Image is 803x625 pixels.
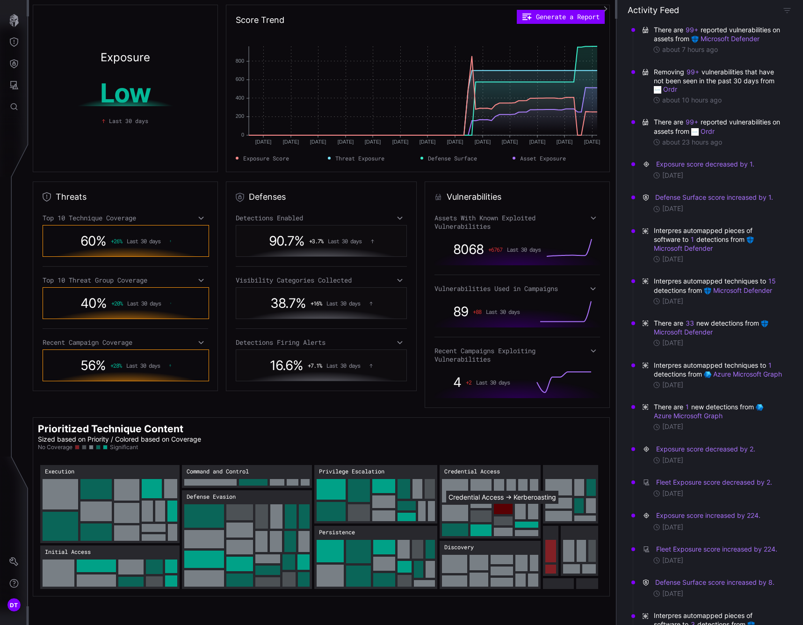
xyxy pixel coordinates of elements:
[308,362,322,369] span: + 7.1 %
[398,575,412,587] rect: Persistence → Persistence:BITS Jobs: 20
[466,379,471,385] span: + 2
[530,555,538,571] rect: Discovery → Discovery:System Network Connections Discovery: 20
[434,214,600,231] div: Assets With Known Exploited Vulnerabilities
[662,45,718,54] time: about 7 hours ago
[226,523,253,538] rect: Defense Evasion → Defense Evasion:System Binary Proxy Execution: 39
[299,504,310,529] rect: Defense Evasion → Defense Evasion:Masquerading: 27
[392,139,409,145] text: [DATE]
[398,501,416,510] rect: Privilege Escalation → Privilege Escalation:Hijack Execution Flow: 21
[317,502,346,521] rect: Privilege Escalation → Privilege Escalation:Registry Run Keys / Startup Folder: 60
[442,505,468,521] rect: Credential Access → Credential Access:OS Credential Dumping: 44
[43,479,78,509] rect: Execution → Execution:PowerShell: 100
[110,443,138,451] span: Significant
[418,501,426,521] rect: Privilege Escalation → Privilege Escalation:Scheduled Task/Job: 19
[434,347,600,363] div: Recent Campaigns Exploiting Vulnerabilities
[442,575,467,587] rect: Discovery → Discovery:Network Service Discovery: 36
[184,570,224,587] rect: Defense Evasion → Defense Evasion:Modify Registry: 61
[255,531,268,552] rect: Defense Evasion → Defense Evasion:Clear Windows Event Logs: 26
[476,379,510,385] span: Last 30 days
[529,139,546,145] text: [DATE]
[475,139,491,145] text: [DATE]
[270,357,303,373] span: 16.6 %
[346,540,371,563] rect: Persistence → Persistence:Registry Run Keys / Startup Folder: 60
[287,479,298,486] rect: Command and Control → Command and Control:DNS: 23
[686,67,700,77] button: 99+
[155,501,165,522] rect: Execution → Execution:Python: 23
[184,504,224,528] rect: Defense Evasion → Defense Evasion:Obfuscated Files or Information: 83
[317,479,346,500] rect: Privilege Escalation → Privilege Escalation:Valid Accounts: 63
[226,504,253,520] rect: Defense Evasion → Defense Evasion:Bypass User Account Control: 41
[373,540,395,554] rect: Persistence → Persistence:Account Manipulation: 36
[662,523,683,531] time: [DATE]
[543,526,558,576] rect: Resource Development: 57
[586,498,596,513] rect: Lateral Movement → Lateral Movement:RDP Hijacking: 19
[348,504,370,521] rect: Privilege Escalation → Privilege Escalation:Bypass User Account Control: 41
[654,85,677,93] a: Ordr
[111,300,123,306] span: + 20 %
[328,238,362,244] span: Last 30 days
[164,479,177,498] rect: Execution → Execution:JavaScript: 27
[574,479,584,496] rect: Lateral Movement → Lateral Movement:Software Deployment Tools: 22
[241,132,244,138] text: 0
[502,139,518,145] text: [DATE]
[40,545,180,589] rect: Initial Access: 403
[704,371,711,378] img: Microsoft Graph
[317,540,344,562] rect: Persistence → Persistence:Valid Accounts: 63
[414,580,435,587] rect: Persistence → Persistence:Create or Modify System Process: 18
[428,501,435,521] rect: Privilege Escalation → Privilege Escalation:Create or Modify System Process: 18
[114,479,139,501] rect: Execution → Execution:Windows Management Instrumentation: 52
[168,524,177,541] rect: Execution → Execution:Unix Shell: 18
[283,139,299,145] text: [DATE]
[428,154,477,162] span: Defense Surface
[654,226,782,253] span: Interpres automapped pieces of software to detections from
[563,540,574,562] rect: Collection → Collection:Data from Local System: 34
[10,600,18,610] span: DT
[654,117,782,135] span: There are reported vulnerabilities on assets from
[182,465,312,488] rect: Command and Control: 206
[691,36,699,43] img: Microsoft Defender
[515,574,526,587] rect: Discovery → Discovery:Domain Trust Discovery: 19
[80,501,112,521] rect: Execution → Execution:Visual Basic: 61
[494,479,504,501] rect: Credential Access → Credential Access:Private Keys: 26
[165,575,177,587] rect: Initial Access → Initial Access:Local Accounts: 20
[453,304,468,320] span: 89
[43,338,208,347] div: Recent Campaign Coverage
[662,204,683,213] time: [DATE]
[685,319,694,328] button: 33
[453,241,484,257] span: 8068
[338,139,354,145] text: [DATE]
[142,501,153,522] rect: Execution → Execution:Service Execution: 26
[142,524,166,532] rect: Execution → Execution:Software Deployment Tools: 22
[440,541,541,589] rect: Discovery: 326
[317,565,344,587] rect: Persistence → Persistence:Modify Registry: 61
[491,578,513,587] rect: Discovery → Discovery:File and Directory Discovery: 27
[43,276,208,284] div: Top 10 Threat Group Coverage
[662,489,683,498] time: [DATE]
[518,479,528,501] rect: Credential Access → Credential Access:Credentials from Web Browsers: 24
[768,276,776,286] button: 15
[326,300,360,306] span: Last 30 days
[284,531,296,552] rect: Defense Evasion → Defense Evasion:Indicator Removal: 25
[80,233,106,249] span: 60 %
[656,511,761,520] button: Exposure score increased by 224.
[528,504,538,519] rect: Credential Access → Credential Access:Adversary-in-the-Middle: 19
[184,530,224,548] rect: Defense Evasion → Defense Evasion:Disable or Modify Tools: 67
[491,555,513,564] rect: Discovery → Discovery:System Owner/User Discovery: 28
[654,319,782,336] span: There are new detections from
[297,554,310,570] rect: Defense Evasion → Defense Evasion:Local Accounts: 20
[236,76,244,82] text: 600
[142,534,166,541] rect: Execution → Execution:Scheduled Task/Job: 19
[412,479,422,499] rect: Privilege Escalation → Privilege Escalation:Process Injection: 24
[270,295,306,311] span: 38.7 %
[654,67,782,94] span: Removing vulnerabilities that have not been seen in the past 30 days from
[43,214,208,222] div: Top 10 Technique Coverage
[576,578,598,589] rect: Impact: 20
[398,479,410,499] rect: Privilege Escalation → Privilege Escalation:Abuse Elevation Control Mechanism: 29
[0,594,28,616] button: DT
[704,370,782,378] a: Azure Microsoft Graph
[236,113,244,119] text: 200
[440,465,541,538] rect: Credential Access: 488
[373,573,395,587] rect: Persistence → Persistence:External Remote Services: 34
[311,300,322,306] span: + 16 %
[165,560,177,573] rect: Initial Access → Initial Access:Phishing: 23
